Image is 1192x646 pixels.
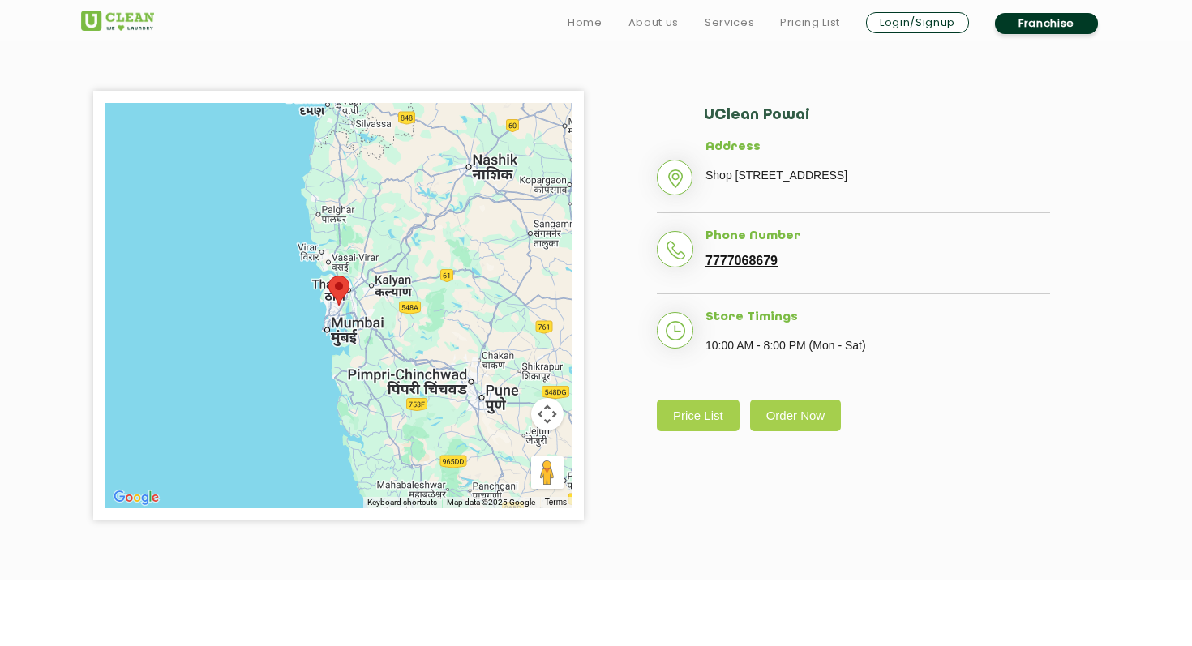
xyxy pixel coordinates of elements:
[657,400,740,431] a: Price List
[545,497,567,508] a: Terms
[705,13,754,32] a: Services
[367,497,437,508] button: Keyboard shortcuts
[780,13,840,32] a: Pricing List
[995,13,1098,34] a: Franchise
[705,140,1050,155] h5: Address
[705,229,1050,244] h5: Phone Number
[568,13,602,32] a: Home
[705,333,1050,357] p: 10:00 AM - 8:00 PM (Mon - Sat)
[447,498,535,507] span: Map data ©2025 Google
[705,163,1050,187] p: Shop [STREET_ADDRESS]
[531,456,564,489] button: Drag Pegman onto the map to open Street View
[866,12,969,33] a: Login/Signup
[705,254,778,268] a: 7777068679
[81,11,154,31] img: UClean Laundry and Dry Cleaning
[531,398,564,430] button: Map camera controls
[750,400,842,431] a: Order Now
[109,487,163,508] img: Google
[109,487,163,508] a: Open this area in Google Maps (opens a new window)
[628,13,679,32] a: About us
[704,107,1050,140] h2: UClean Powai
[705,310,1050,325] h5: Store Timings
